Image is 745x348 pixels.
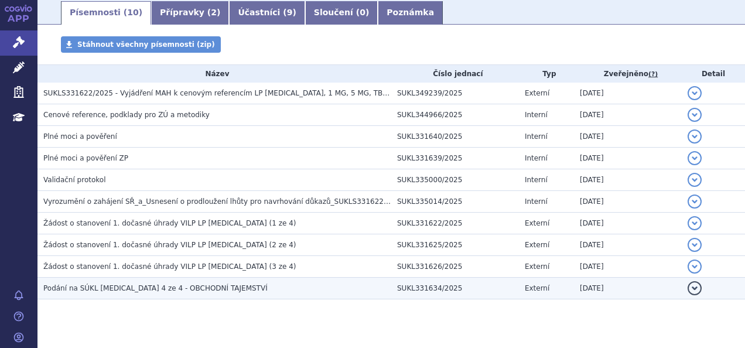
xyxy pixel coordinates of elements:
button: detail [688,108,702,122]
button: detail [688,260,702,274]
span: 0 [360,8,365,17]
button: detail [688,195,702,209]
td: SUKL331640/2025 [391,126,519,148]
td: [DATE] [574,191,682,213]
button: detail [688,129,702,144]
th: Číslo jednací [391,65,519,83]
td: SUKL331634/2025 [391,278,519,299]
span: Interní [525,111,548,119]
td: SUKL335014/2025 [391,191,519,213]
td: SUKL349239/2025 [391,83,519,104]
span: Podání na SÚKL Isturisa 4 ze 4 - OBCHODNÍ TAJEMSTVÍ [43,284,268,292]
td: SUKL331626/2025 [391,256,519,278]
a: Přípravky (2) [151,1,229,25]
button: detail [688,173,702,187]
span: Plné moci a pověření ZP [43,154,128,162]
span: SUKLS331622/2025 - Vyjádření MAH k cenovým referencím LP ISTURISA, 1 MG, 5 MG, TBL FLM [43,89,403,97]
td: SUKL331639/2025 [391,148,519,169]
a: Sloučení (0) [305,1,378,25]
td: [DATE] [574,213,682,234]
abbr: (?) [648,70,658,79]
a: Stáhnout všechny písemnosti (zip) [61,36,221,53]
td: SUKL331625/2025 [391,234,519,256]
button: detail [688,151,702,165]
td: [DATE] [574,278,682,299]
th: Detail [682,65,745,83]
button: detail [688,86,702,100]
a: Účastníci (9) [229,1,305,25]
a: Písemnosti (10) [61,1,151,25]
span: Interní [525,176,548,184]
span: 10 [127,8,138,17]
th: Zveřejněno [574,65,682,83]
span: Interní [525,132,548,141]
span: Externí [525,284,549,292]
td: [DATE] [574,83,682,104]
span: Validační protokol [43,176,106,184]
span: Externí [525,241,549,249]
span: Externí [525,262,549,271]
button: detail [688,281,702,295]
span: Interní [525,197,548,206]
th: Název [37,65,391,83]
span: Žádost o stanovení 1. dočasné úhrady VILP LP Isturisa (1 ze 4) [43,219,296,227]
span: 9 [287,8,293,17]
a: Poznámka [378,1,443,25]
button: detail [688,238,702,252]
td: SUKL335000/2025 [391,169,519,191]
td: [DATE] [574,126,682,148]
td: SUKL344966/2025 [391,104,519,126]
td: [DATE] [574,256,682,278]
td: [DATE] [574,169,682,191]
button: detail [688,216,702,230]
span: Vyrozumění o zahájení SŘ_a_Usnesení o prodloužení lhůty pro navrhování důkazů_SUKLS331622/2025 [43,197,404,206]
td: [DATE] [574,234,682,256]
span: Externí [525,219,549,227]
span: Cenové reference, podklady pro ZÚ a metodiky [43,111,210,119]
span: Stáhnout všechny písemnosti (zip) [77,40,215,49]
span: Interní [525,154,548,162]
span: Žádost o stanovení 1. dočasné úhrady VILP LP Isturisa (2 ze 4) [43,241,296,249]
th: Typ [519,65,574,83]
span: 2 [211,8,217,17]
span: Plné moci a pověření [43,132,117,141]
span: Externí [525,89,549,97]
td: [DATE] [574,148,682,169]
span: Žádost o stanovení 1. dočasné úhrady VILP LP Isturisa (3 ze 4) [43,262,296,271]
td: SUKL331622/2025 [391,213,519,234]
td: [DATE] [574,104,682,126]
